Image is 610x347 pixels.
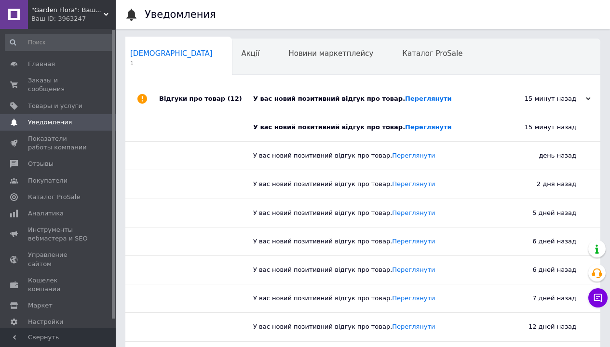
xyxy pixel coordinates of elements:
[494,94,591,103] div: 15 минут назад
[253,151,480,160] div: У вас новий позитивний відгук про товар.
[480,284,600,312] div: 7 дней назад
[28,193,80,201] span: Каталог ProSale
[480,227,600,255] div: 6 дней назад
[480,142,600,170] div: день назад
[392,209,435,216] a: Переглянути
[392,152,435,159] a: Переглянути
[28,176,68,185] span: Покупатели
[288,49,373,58] span: Новини маркетплейсу
[145,9,216,20] h1: Уведомления
[392,180,435,187] a: Переглянути
[253,294,480,303] div: У вас новий позитивний відгук про товар.
[392,266,435,273] a: Переглянути
[253,209,480,217] div: У вас новий позитивний відгук про товар.
[228,95,242,102] span: (12)
[159,84,253,113] div: Відгуки про товар
[28,251,89,268] span: Управление сайтом
[28,102,82,110] span: Товары и услуги
[253,266,480,274] div: У вас новий позитивний відгук про товар.
[31,6,104,14] span: "Garden Flora": Ваш сад — наша вдохновенная забота!
[392,238,435,245] a: Переглянути
[28,276,89,294] span: Кошелек компании
[405,123,452,131] a: Переглянути
[480,256,600,284] div: 6 дней назад
[480,170,600,198] div: 2 дня назад
[392,323,435,330] a: Переглянути
[31,14,116,23] div: Ваш ID: 3963247
[28,76,89,93] span: Заказы и сообщения
[402,49,462,58] span: Каталог ProSale
[253,180,480,188] div: У вас новий позитивний відгук про товар.
[28,226,89,243] span: Инструменты вебмастера и SEO
[253,237,480,246] div: У вас новий позитивний відгук про товар.
[28,318,63,326] span: Настройки
[28,118,72,127] span: Уведомления
[392,294,435,302] a: Переглянути
[28,60,55,68] span: Главная
[242,49,260,58] span: Акції
[480,313,600,341] div: 12 дней назад
[130,60,213,67] span: 1
[253,322,480,331] div: У вас новий позитивний відгук про товар.
[28,301,53,310] span: Маркет
[253,123,480,132] div: У вас новий позитивний відгук про товар.
[28,134,89,152] span: Показатели работы компании
[253,94,494,103] div: У вас новий позитивний відгук про товар.
[5,34,114,51] input: Поиск
[588,288,608,307] button: Чат с покупателем
[28,209,64,218] span: Аналитика
[480,199,600,227] div: 5 дней назад
[405,95,452,102] a: Переглянути
[28,160,54,168] span: Отзывы
[130,49,213,58] span: [DEMOGRAPHIC_DATA]
[480,113,600,141] div: 15 минут назад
